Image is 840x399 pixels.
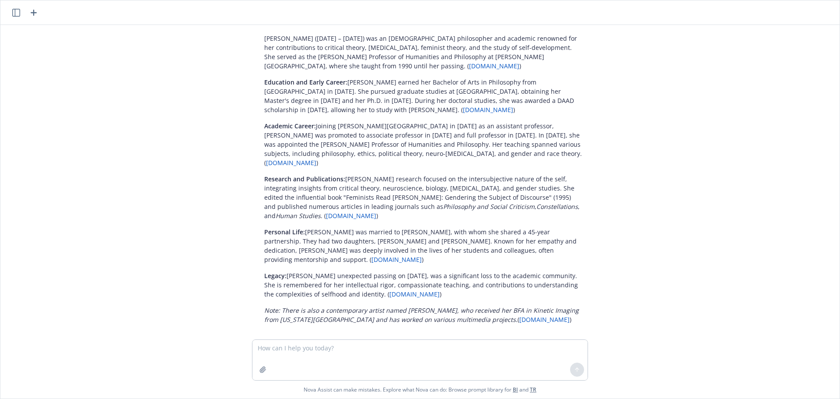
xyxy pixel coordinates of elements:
[463,106,513,114] a: [DOMAIN_NAME]
[264,122,316,130] span: Academic Career:
[264,272,287,280] span: Legacy:
[264,34,583,71] p: [PERSON_NAME] ([DATE] – [DATE]) was an [DEMOGRAPHIC_DATA] philosopher and academic renowned for h...
[264,175,345,183] span: Research and Publications:
[264,306,579,324] em: Note: There is also a contemporary artist named [PERSON_NAME], who received her BFA in Kinetic Im...
[264,174,583,220] p: [PERSON_NAME] research focused on the intersubjective nature of the self, integrating insights fr...
[266,159,316,167] a: [DOMAIN_NAME]
[264,227,583,264] p: [PERSON_NAME] was married to [PERSON_NAME], with whom she shared a 45-year partnership. They had ...
[519,315,570,324] a: [DOMAIN_NAME]
[389,290,440,298] a: [DOMAIN_NAME]
[264,271,583,299] p: [PERSON_NAME] unexpected passing on [DATE], was a significant loss to the academic community. She...
[536,202,578,211] em: Constellations
[264,78,347,86] span: Education and Early Career:
[264,306,583,324] p: ( )
[371,255,422,264] a: [DOMAIN_NAME]
[304,381,536,399] span: Nova Assist can make mistakes. Explore what Nova can do: Browse prompt library for and
[276,212,321,220] em: Human Studies
[264,121,583,167] p: Joining [PERSON_NAME][GEOGRAPHIC_DATA] in [DATE] as an assistant professor, [PERSON_NAME] was pro...
[469,62,519,70] a: [DOMAIN_NAME]
[264,228,305,236] span: Personal Life:
[326,212,376,220] a: [DOMAIN_NAME]
[530,386,536,393] a: TR
[264,78,583,114] p: [PERSON_NAME] earned her Bachelor of Arts in Philosophy from [GEOGRAPHIC_DATA] in [DATE]. She pur...
[443,202,535,211] em: Philosophy and Social Criticism
[513,386,518,393] a: BI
